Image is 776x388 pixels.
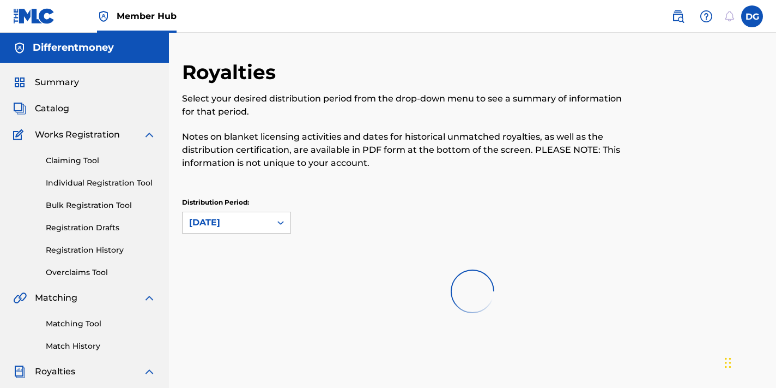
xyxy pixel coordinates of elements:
[671,10,684,23] img: search
[35,365,75,378] span: Royalties
[13,291,27,305] img: Matching
[117,10,177,22] span: Member Hub
[35,291,77,305] span: Matching
[46,200,156,211] a: Bulk Registration Tool
[700,10,713,23] img: help
[46,155,156,166] a: Claiming Tool
[13,76,26,89] img: Summary
[695,5,717,27] div: Help
[724,11,735,22] div: Notifications
[46,341,156,352] a: Match History
[46,177,156,189] a: Individual Registration Tool
[182,60,281,85] h2: Royalties
[13,76,79,89] a: SummarySummary
[13,102,69,115] a: CatalogCatalog
[182,198,291,207] p: Distribution Period:
[182,130,629,170] p: Notes on blanket licensing activities and dates for historical unmatched royalties, as well as th...
[189,216,264,229] div: [DATE]
[35,102,69,115] span: Catalog
[143,365,156,378] img: expand
[46,244,156,256] a: Registration History
[182,92,629,118] p: Select your desired distribution period from the drop-down menu to see a summary of information f...
[143,291,156,305] img: expand
[13,365,26,378] img: Royalties
[143,128,156,141] img: expand
[13,102,26,115] img: Catalog
[46,267,156,278] a: Overclaims Tool
[13,128,27,141] img: Works Registration
[46,222,156,234] a: Registration Drafts
[13,8,55,24] img: MLC Logo
[97,10,110,23] img: Top Rightsholder
[725,347,731,379] div: Перетащить
[722,336,776,388] div: Виджет чата
[722,336,776,388] iframe: Chat Widget
[46,318,156,330] a: Matching Tool
[33,41,114,54] h5: Differentmoney
[35,128,120,141] span: Works Registration
[35,76,79,89] span: Summary
[13,41,26,55] img: Accounts
[451,270,494,313] img: preloader
[667,5,689,27] a: Public Search
[741,5,763,27] div: User Menu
